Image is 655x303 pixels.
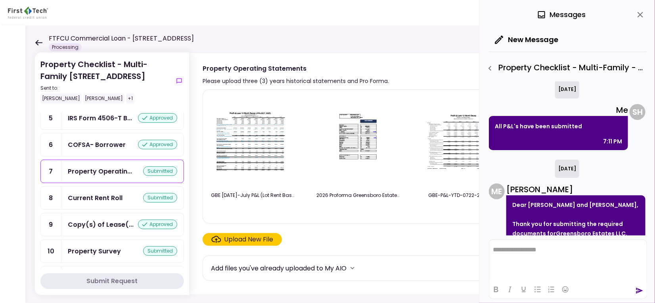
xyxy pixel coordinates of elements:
[316,192,400,199] div: 2026 Proforma Greensboro Estates.pdf
[40,133,184,156] a: 6COFSA- Borrowerapproved
[40,273,184,289] button: Submit Request
[211,263,347,273] div: Add files you've already uploaded to My AIO
[555,80,579,98] div: [DATE]
[143,193,177,203] div: submitted
[224,235,274,244] div: Upload New File
[555,160,579,178] div: [DATE]
[211,192,294,199] div: GBE 2025 Jan-July P&L (Lot Rent Basis).pdf
[559,284,572,295] button: Emojis
[531,284,544,295] button: Bullet list
[68,193,123,203] div: Current Rent Roll
[489,284,503,295] button: Bold
[83,93,124,104] div: [PERSON_NAME]
[126,93,134,104] div: +1
[143,246,177,256] div: submitted
[49,43,82,51] div: Processing
[203,64,389,73] div: Property Operating Statements
[40,186,184,210] a: 8Current Rent Rollsubmitted
[68,166,132,176] div: Property Operating Statements
[41,187,61,209] div: 8
[143,166,177,176] div: submitted
[8,7,48,19] img: Partner icon
[40,93,82,104] div: [PERSON_NAME]
[512,200,640,210] div: Dear [PERSON_NAME] and [PERSON_NAME],
[495,122,622,131] p: All P&L's have been submitted
[40,58,171,104] div: Property Checklist - Multi-Family [STREET_ADDRESS]
[537,9,586,21] div: Messages
[483,62,647,75] div: Property Checklist - Multi-Family - Property Operating Statements
[68,140,126,150] div: COFSA- Borrower
[41,160,61,183] div: 7
[174,76,184,86] button: show-messages
[489,104,628,116] div: Me
[68,113,132,123] div: IRS Form 4506-T Borrower
[49,34,194,43] h1: FTFCU Commercial Loan - [STREET_ADDRESS]
[630,104,645,120] div: S H
[506,183,645,195] div: [PERSON_NAME]
[138,220,177,229] div: approved
[489,240,647,280] iframe: Rich Text Area
[138,140,177,149] div: approved
[40,266,184,289] a: 11Prior Environmental Phase I and/or Phase IIwaived
[138,113,177,123] div: approved
[40,239,184,263] a: 10Property Surveysubmitted
[603,137,622,146] div: 7:11 PM
[422,192,505,199] div: GBE-P&L-YTD-0722-2025.pdf
[545,284,558,295] button: Numbered list
[636,287,644,295] button: send
[517,284,531,295] button: Underline
[41,266,61,289] div: 11
[87,276,138,286] div: Submit Request
[41,133,61,156] div: 6
[40,85,171,92] div: Sent to:
[203,76,389,86] div: Please upload three (3) years historical statements and Pro Forma.
[40,213,184,236] a: 9Copy(s) of Lease(s) and Amendment(s)approved
[489,183,505,199] div: M E
[41,240,61,262] div: 10
[489,29,565,50] button: New Message
[512,219,640,238] div: Thank you for submitting the required documents for .
[40,160,184,183] a: 7Property Operating Statementssubmitted
[41,107,61,129] div: 5
[68,220,134,230] div: Copy(s) of Lease(s) and Amendment(s)
[634,8,647,21] button: close
[40,106,184,130] a: 5IRS Form 4506-T Borrowerapproved
[347,262,358,274] button: more
[203,233,282,246] span: Click here to upload the required document
[503,284,517,295] button: Italic
[41,213,61,236] div: 9
[68,246,121,256] div: Property Survey
[556,230,626,237] strong: Greensboro Estates LLC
